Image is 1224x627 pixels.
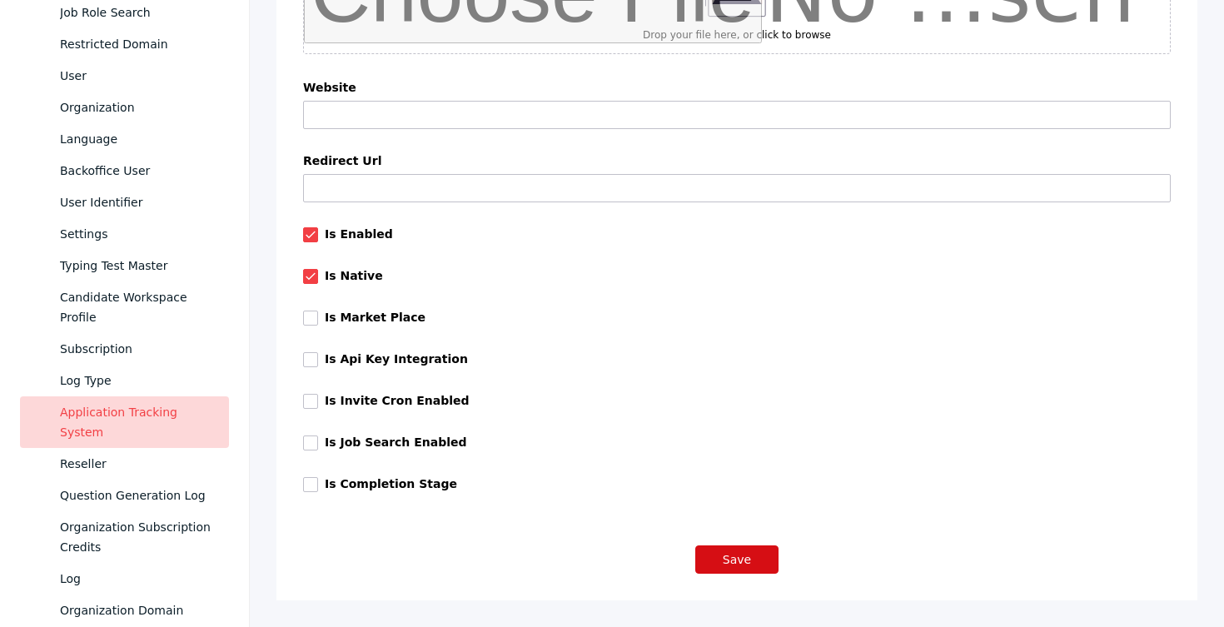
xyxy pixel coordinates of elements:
label: Redirect Url [303,154,1171,167]
a: Candidate Workspace Profile [20,281,229,333]
div: Restricted Domain [60,34,216,54]
label: Website [303,81,1171,94]
button: Save [695,545,779,574]
a: User [20,60,229,92]
label: Is Api Key Integration [325,352,468,366]
div: Log [60,569,216,589]
a: Organization Domain [20,595,229,626]
a: Question Generation Log [20,480,229,511]
a: Language [20,123,229,155]
label: Is Enabled [325,227,393,241]
div: User Identifier [60,192,216,212]
label: Is Market Place [325,311,425,324]
div: Log Type [60,371,216,391]
div: Application Tracking System [60,402,216,442]
div: Organization Subscription Credits [60,517,216,557]
div: Organization Domain [60,600,216,620]
div: Organization [60,97,216,117]
div: Question Generation Log [60,485,216,505]
a: Organization Subscription Credits [20,511,229,563]
label: Is Native [325,269,383,282]
a: Restricted Domain [20,28,229,60]
a: Reseller [20,448,229,480]
label: Is Completion Stage [325,477,457,490]
a: User Identifier [20,187,229,218]
a: Organization [20,92,229,123]
div: Typing Test Master [60,256,216,276]
div: User [60,66,216,86]
div: Backoffice User [60,161,216,181]
label: Is Job Search Enabled [325,435,467,449]
div: Job Role Search [60,2,216,22]
label: Is Invite Cron Enabled [325,394,470,407]
a: Settings [20,218,229,250]
div: Candidate Workspace Profile [60,287,216,327]
a: Log Type [20,365,229,396]
div: Reseller [60,454,216,474]
div: Settings [60,224,216,244]
a: Log [20,563,229,595]
div: Subscription [60,339,216,359]
a: Subscription [20,333,229,365]
a: Application Tracking System [20,396,229,448]
div: Language [60,129,216,149]
a: Backoffice User [20,155,229,187]
a: Typing Test Master [20,250,229,281]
